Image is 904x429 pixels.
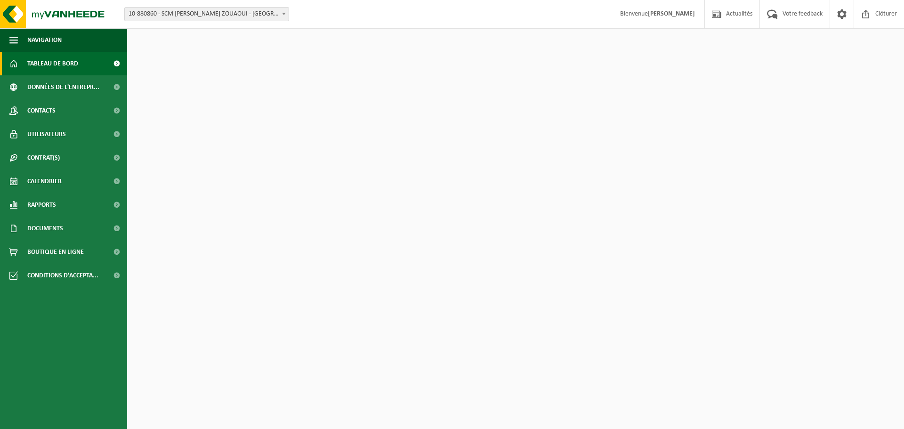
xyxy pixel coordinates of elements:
span: Conditions d'accepta... [27,264,98,287]
span: Tableau de bord [27,52,78,75]
span: Contrat(s) [27,146,60,170]
span: Utilisateurs [27,122,66,146]
span: Navigation [27,28,62,52]
span: Documents [27,217,63,240]
span: Calendrier [27,170,62,193]
strong: [PERSON_NAME] [648,10,695,17]
span: Contacts [27,99,56,122]
span: Données de l'entrepr... [27,75,99,99]
span: 10-880860 - SCM TAIBI ZOUAOUI - COURCELLES LES LENS [124,7,289,21]
span: Rapports [27,193,56,217]
span: 10-880860 - SCM TAIBI ZOUAOUI - COURCELLES LES LENS [125,8,289,21]
span: Boutique en ligne [27,240,84,264]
